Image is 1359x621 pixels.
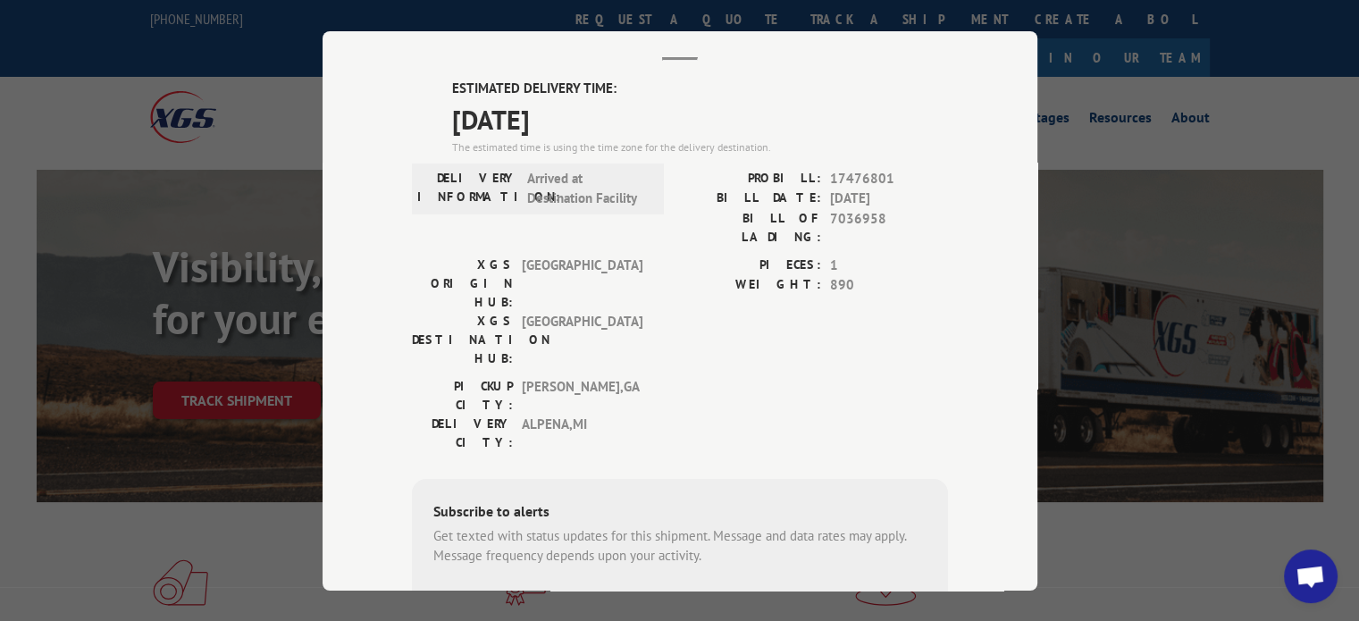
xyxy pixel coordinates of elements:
[680,208,821,246] label: BILL OF LADING:
[680,168,821,189] label: PROBILL:
[680,189,821,209] label: BILL DATE:
[412,255,513,311] label: XGS ORIGIN HUB:
[830,275,948,296] span: 890
[433,499,927,525] div: Subscribe to alerts
[522,255,642,311] span: [GEOGRAPHIC_DATA]
[1284,550,1338,603] div: Open chat
[412,376,513,414] label: PICKUP CITY:
[830,189,948,209] span: [DATE]
[433,525,927,566] div: Get texted with status updates for this shipment. Message and data rates may apply. Message frequ...
[522,311,642,367] span: [GEOGRAPHIC_DATA]
[452,98,948,138] span: [DATE]
[522,376,642,414] span: [PERSON_NAME] , GA
[680,255,821,275] label: PIECES:
[412,414,513,451] label: DELIVERY CITY:
[412,311,513,367] label: XGS DESTINATION HUB:
[452,138,948,155] div: The estimated time is using the time zone for the delivery destination.
[417,168,518,208] label: DELIVERY INFORMATION:
[830,168,948,189] span: 17476801
[830,255,948,275] span: 1
[452,79,948,99] label: ESTIMATED DELIVERY TIME:
[527,168,648,208] span: Arrived at Destination Facility
[680,275,821,296] label: WEIGHT:
[830,208,948,246] span: 7036958
[522,414,642,451] span: ALPENA , MI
